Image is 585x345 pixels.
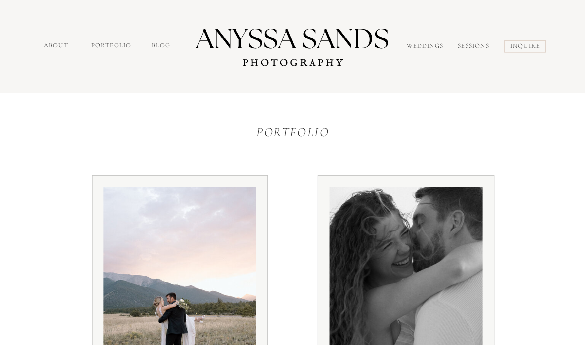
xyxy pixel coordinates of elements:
[510,41,542,53] a: inquire
[407,41,448,53] a: Weddings
[91,41,133,52] a: portfolio
[256,124,329,140] i: portfolio
[458,41,493,53] a: sessions
[152,41,174,52] a: Blog
[44,41,71,52] a: about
